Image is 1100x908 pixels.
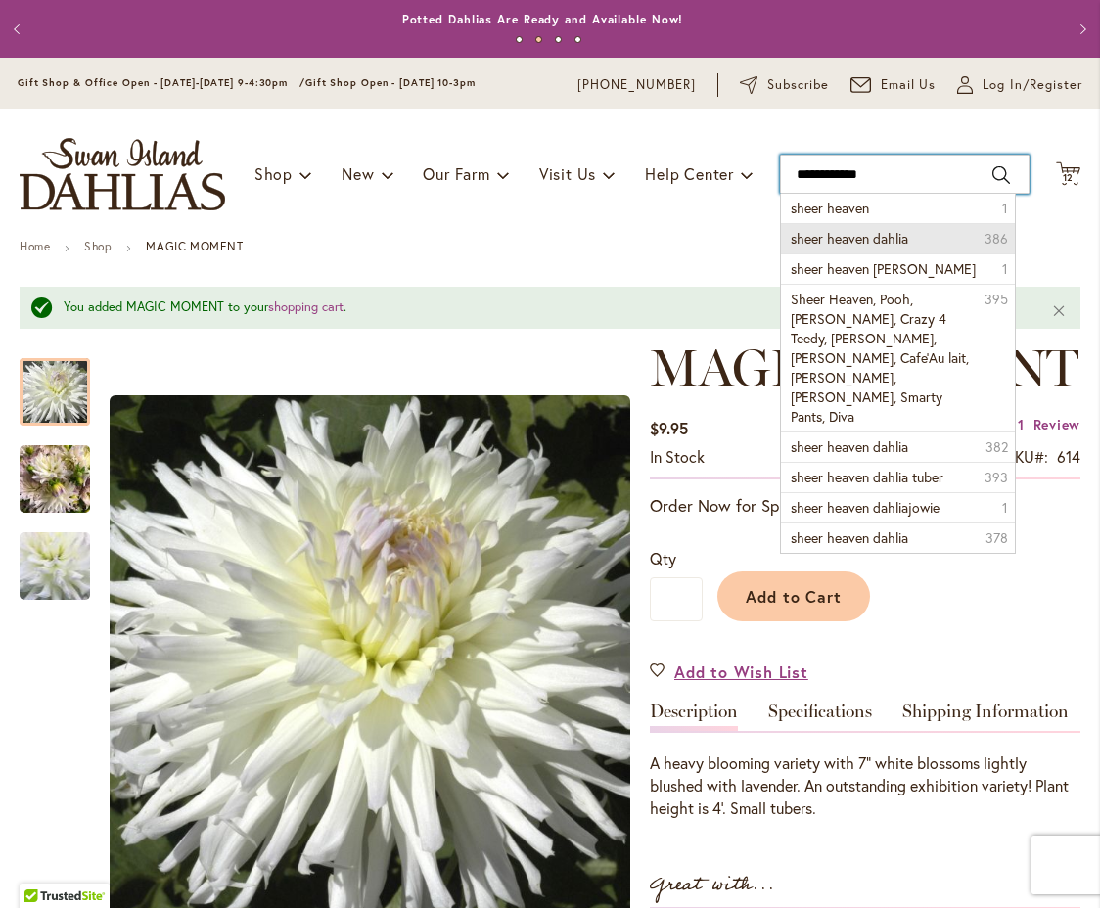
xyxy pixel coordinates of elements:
[305,76,476,89] span: Gift Shop Open - [DATE] 10-3pm
[650,418,688,438] span: $9.95
[881,75,937,95] span: Email Us
[1063,171,1075,184] span: 12
[1056,161,1080,188] button: 12
[791,498,940,517] span: sheer heaven dahliajowie
[20,339,110,426] div: MAGIC MOMENT
[1018,415,1025,433] span: 1
[850,75,937,95] a: Email Us
[767,75,829,95] span: Subscribe
[957,75,1082,95] a: Log In/Register
[746,586,843,607] span: Add to Cart
[577,75,696,95] a: [PHONE_NUMBER]
[650,703,1080,820] div: Detailed Product Info
[342,163,374,184] span: New
[1006,446,1048,467] strong: SKU
[574,36,581,43] button: 4 of 4
[1018,415,1080,433] a: 1 Review
[650,337,1078,398] span: MAGIC MOMENT
[791,199,869,217] span: sheer heaven
[20,426,110,513] div: MAGIC MOMENT
[985,290,1008,309] span: 395
[1002,199,1008,218] span: 1
[791,528,908,547] span: sheer heaven dahlia
[791,468,943,486] span: sheer heaven dahlia tuber
[146,239,243,253] strong: MAGIC MOMENT
[992,159,1010,191] button: Search
[423,163,489,184] span: Our Farm
[768,703,872,731] a: Specifications
[645,163,734,184] span: Help Center
[402,12,684,26] a: Potted Dahlias Are Ready and Available Now!
[516,36,523,43] button: 1 of 4
[985,437,1008,457] span: 382
[674,660,808,683] span: Add to Wish List
[254,163,293,184] span: Shop
[1061,10,1100,49] button: Next
[791,437,908,456] span: sheer heaven dahlia
[985,229,1008,249] span: 386
[985,528,1008,548] span: 378
[983,75,1082,95] span: Log In/Register
[650,548,676,568] span: Qty
[902,703,1069,731] a: Shipping Information
[791,290,969,426] span: Sheer Heaven, Pooh, [PERSON_NAME], Crazy 4 Teedy, [PERSON_NAME], [PERSON_NAME], Cafe'Au lait, [PE...
[1057,446,1080,469] div: 614
[268,298,344,315] a: shopping cart
[20,513,90,600] div: MAGIC MOMENT
[650,446,705,467] span: In stock
[535,36,542,43] button: 2 of 4
[15,839,69,893] iframe: Launch Accessibility Center
[985,468,1008,487] span: 393
[717,571,870,621] button: Add to Cart
[20,138,225,210] a: store logo
[791,229,908,248] span: sheer heaven dahlia
[64,298,1022,317] div: You added MAGIC MOMENT to your .
[791,259,976,278] span: sheer heaven [PERSON_NAME]
[555,36,562,43] button: 3 of 4
[539,163,596,184] span: Visit Us
[18,76,305,89] span: Gift Shop & Office Open - [DATE]-[DATE] 9-4:30pm /
[650,752,1080,820] div: A heavy blooming variety with 7" white blossoms lightly blushed with lavender. An outstanding exh...
[650,494,1080,518] p: Order Now for Spring 2026 Delivery
[20,239,50,253] a: Home
[650,869,775,901] strong: Great with...
[650,703,738,731] a: Description
[740,75,829,95] a: Subscribe
[20,431,90,525] img: MAGIC MOMENT
[1033,415,1080,433] span: Review
[1002,259,1008,279] span: 1
[84,239,112,253] a: Shop
[650,660,808,683] a: Add to Wish List
[650,446,705,469] div: Availability
[1002,498,1008,518] span: 1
